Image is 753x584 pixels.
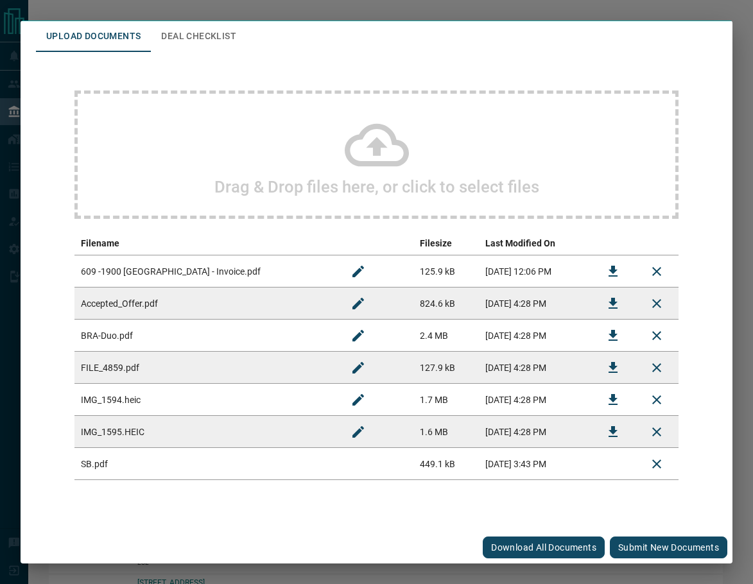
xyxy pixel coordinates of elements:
[74,288,336,320] td: Accepted_Offer.pdf
[641,384,672,415] button: Remove File
[74,232,336,255] th: Filename
[598,288,628,319] button: Download
[479,232,591,255] th: Last Modified On
[413,288,479,320] td: 824.6 kB
[635,232,679,255] th: delete file action column
[74,90,679,219] div: Drag & Drop files here, or click to select files
[413,320,479,352] td: 2.4 MB
[343,352,374,383] button: Rename
[413,384,479,416] td: 1.7 MB
[413,416,479,448] td: 1.6 MB
[483,537,605,558] button: Download All Documents
[479,320,591,352] td: [DATE] 4:28 PM
[343,384,374,415] button: Rename
[598,384,628,415] button: Download
[479,352,591,384] td: [DATE] 4:28 PM
[74,352,336,384] td: FILE_4859.pdf
[479,416,591,448] td: [DATE] 4:28 PM
[413,232,479,255] th: Filesize
[479,448,591,480] td: [DATE] 3:43 PM
[343,256,374,287] button: Rename
[413,352,479,384] td: 127.9 kB
[641,449,672,479] button: Delete
[598,417,628,447] button: Download
[74,384,336,416] td: IMG_1594.heic
[479,288,591,320] td: [DATE] 4:28 PM
[36,21,151,52] button: Upload Documents
[343,417,374,447] button: Rename
[151,21,247,52] button: Deal Checklist
[214,177,539,196] h2: Drag & Drop files here, or click to select files
[598,352,628,383] button: Download
[641,352,672,383] button: Remove File
[74,320,336,352] td: BRA-Duo.pdf
[641,288,672,319] button: Remove File
[479,255,591,288] td: [DATE] 12:06 PM
[413,255,479,288] td: 125.9 kB
[343,320,374,351] button: Rename
[610,537,727,558] button: Submit new documents
[413,448,479,480] td: 449.1 kB
[336,232,413,255] th: edit column
[343,288,374,319] button: Rename
[641,320,672,351] button: Remove File
[598,256,628,287] button: Download
[598,320,628,351] button: Download
[591,232,635,255] th: download action column
[641,417,672,447] button: Remove File
[74,416,336,448] td: IMG_1595.HEIC
[641,256,672,287] button: Remove File
[74,448,336,480] td: SB.pdf
[74,255,336,288] td: 609 -1900 [GEOGRAPHIC_DATA] - Invoice.pdf
[479,384,591,416] td: [DATE] 4:28 PM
